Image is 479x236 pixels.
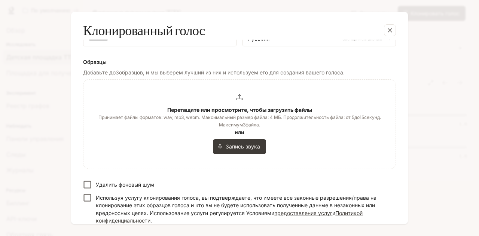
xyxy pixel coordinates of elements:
[213,139,266,154] button: Запись звука
[83,59,107,65] font: Образцы
[243,122,245,128] font: 3
[96,181,154,188] font: Удалить фоновый шум
[226,143,260,150] font: Запись звука
[119,69,345,76] font: образцов, и мы выберем лучший из них и используем его для создания вашего голоса.
[96,210,363,224] a: Политикой конфиденциальности.
[167,107,312,113] font: Перетащите или просмотрите, чтобы загрузить файлы
[116,69,119,76] font: 3
[274,210,332,216] a: предоставления услуг
[83,69,116,76] font: Добавьте до
[332,210,335,216] font: и
[346,114,354,120] font: от 5
[360,114,364,120] font: 15
[245,122,260,128] font: файла.
[235,129,244,135] font: или
[98,114,345,120] font: Принимает файлы форматов: wav, mp3, webm. Максимальный размер файла: 4 МБ. Продолжительность файла:
[83,21,205,39] font: Клонированный голос
[354,114,360,120] font: до
[96,194,376,216] font: Используя услугу клонирования голоса, вы подтверждаете, что имеете все законные разрешения/права ...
